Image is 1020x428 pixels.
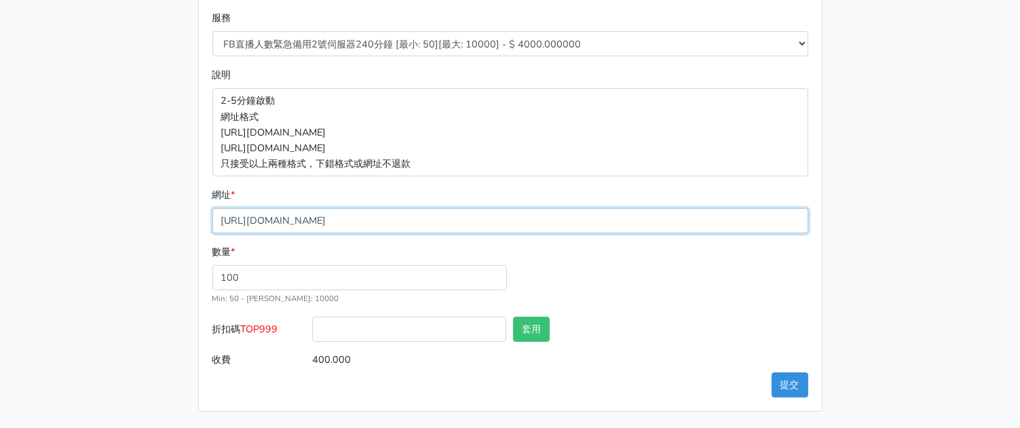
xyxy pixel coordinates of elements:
[772,372,808,397] button: 提交
[209,317,309,347] label: 折扣碼
[212,244,235,260] label: 數量
[212,293,339,304] small: Min: 50 - [PERSON_NAME]: 10000
[241,322,278,336] span: TOP999
[209,347,309,372] label: 收費
[212,88,808,176] p: 2-5分鐘啟動 網址格式 [URL][DOMAIN_NAME] [URL][DOMAIN_NAME] 只接受以上兩種格式，下錯格式或網址不退款
[212,67,231,83] label: 說明
[212,187,235,203] label: 網址
[212,10,231,26] label: 服務
[212,208,808,233] input: 格式為https://www.facebook.com/topfblive/videos/123456789/
[513,317,550,342] button: 套用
